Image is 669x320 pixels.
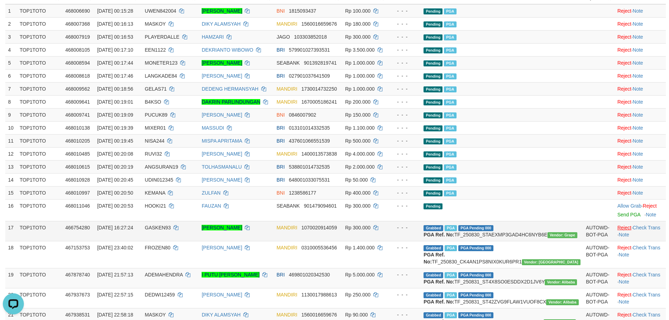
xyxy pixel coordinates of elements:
[615,241,666,268] td: · ·
[615,121,666,134] td: ·
[615,221,666,241] td: · ·
[345,245,375,250] span: Rp 1.400.000
[17,30,63,43] td: TOP1TOTO
[65,225,90,230] span: 466754280
[276,99,297,105] span: MANDIRI
[289,125,330,131] span: Copy 013101014332535 to clipboard
[17,56,63,69] td: TOP1TOTO
[583,241,615,268] td: AUTOWD-BOT-PGA
[276,190,284,196] span: BNI
[444,125,456,131] span: PGA
[617,125,631,131] a: Reject
[65,47,90,53] span: 468008105
[444,112,456,118] span: Marked by adsnindar
[421,268,583,288] td: TF_250831_ST4X8SO0ESDDX2D1JV6Y
[65,86,90,92] span: 468009562
[289,73,330,79] span: Copy 027901037641509 to clipboard
[5,199,17,221] td: 16
[617,60,631,66] a: Reject
[615,43,666,56] td: ·
[424,138,442,144] span: Pending
[617,151,631,157] a: Reject
[424,99,442,105] span: Pending
[390,202,418,209] div: - - -
[17,121,63,134] td: TOP1TOTO
[615,82,666,95] td: ·
[424,177,442,183] span: Pending
[345,21,370,27] span: Rp 180.000
[643,203,657,209] a: Reject
[276,34,290,40] span: JAGO
[633,292,661,298] a: Check Trans
[65,138,90,144] span: 468010205
[390,33,418,40] div: - - -
[97,177,133,183] span: [DATE] 00:20:45
[617,272,631,277] a: Reject
[65,245,90,250] span: 467153753
[444,34,456,40] span: Marked by adsnindar
[633,60,643,66] a: Note
[617,138,631,144] a: Reject
[5,173,17,186] td: 14
[276,164,284,170] span: BRI
[547,232,577,238] span: Vendor URL: https://settle31.1velocity.biz
[17,82,63,95] td: TOP1TOTO
[301,225,337,230] span: Copy 1070020914059 to clipboard
[633,112,643,118] a: Note
[65,151,90,157] span: 468010485
[145,99,161,105] span: B4KSO
[633,21,643,27] a: Note
[617,203,643,209] span: ·
[65,73,90,79] span: 468008618
[424,8,442,14] span: Pending
[202,138,242,144] a: MISPA APRITAMA
[615,108,666,121] td: ·
[145,8,176,14] span: UWEN842004
[345,73,375,79] span: Rp 1.000.000
[619,252,629,257] a: Note
[65,34,90,40] span: 468007919
[633,138,643,144] a: Note
[633,47,643,53] a: Note
[5,4,17,18] td: 1
[5,108,17,121] td: 9
[424,73,442,79] span: Pending
[444,21,456,27] span: Marked by adsnindar
[458,225,493,231] span: PGA Pending
[145,73,177,79] span: LANGKADE84
[345,177,368,183] span: Rp 50.000
[390,7,418,14] div: - - -
[633,125,643,131] a: Note
[633,245,661,250] a: Check Trans
[97,60,133,66] span: [DATE] 00:17:44
[390,98,418,105] div: - - -
[202,21,241,27] a: DIKY ALAMSYAH
[617,86,631,92] a: Reject
[304,203,336,209] span: Copy 901479094601 to clipboard
[633,34,643,40] a: Note
[276,125,284,131] span: BRI
[97,21,133,27] span: [DATE] 00:16:13
[276,112,284,118] span: BNI
[5,82,17,95] td: 7
[345,151,375,157] span: Rp 4.000.000
[583,268,615,288] td: AUTOWD-BOT-PGA
[202,8,242,14] a: [PERSON_NAME]
[294,34,327,40] span: Copy 103303852018 to clipboard
[444,177,456,183] span: PGA
[202,99,260,105] a: DAKRIN PARLINDUNGAN
[3,3,24,24] button: Open LiveChat chat widget
[289,8,316,14] span: Copy 1815093437 to clipboard
[615,199,666,221] td: ·
[17,147,63,160] td: TOP1TOTO
[17,199,63,221] td: TOP1TOTO
[145,125,166,131] span: MIXER01
[615,95,666,108] td: ·
[390,224,418,231] div: - - -
[17,186,63,199] td: TOP1TOTO
[345,86,375,92] span: Rp 1.000.000
[424,203,442,209] span: Pending
[202,203,221,209] a: FAUZAN
[345,99,370,105] span: Rp 200.000
[5,147,17,160] td: 12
